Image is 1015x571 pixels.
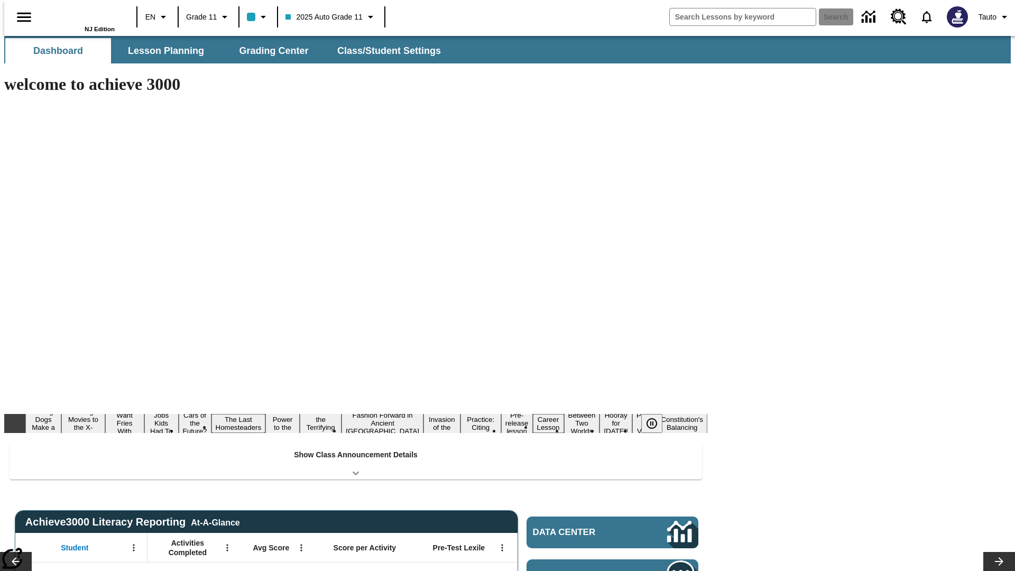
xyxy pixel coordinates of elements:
a: Notifications [913,3,940,31]
button: Slide 11 Mixed Practice: Citing Evidence [460,406,501,441]
button: Pause [641,414,662,433]
div: Home [46,4,115,32]
button: Open Menu [494,540,510,556]
button: Slide 9 Fashion Forward in Ancient Rome [342,410,423,437]
div: Pause [641,414,673,433]
span: NJ Edition [85,26,115,32]
button: Class color is light blue. Change class color [243,7,274,26]
button: Slide 1 Diving Dogs Make a Splash [25,406,61,441]
div: Show Class Announcement Details [10,443,702,480]
button: Slide 12 Pre-release lesson [501,410,533,437]
button: Lesson carousel, Next [983,552,1015,571]
p: Show Class Announcement Details [294,449,418,461]
span: Student [61,543,88,552]
a: Resource Center, Will open in new tab [884,3,913,31]
div: SubNavbar [4,38,450,63]
span: Achieve3000 Literacy Reporting [25,516,240,528]
span: EN [145,12,155,23]
div: SubNavbar [4,36,1011,63]
span: Activities Completed [153,538,223,557]
button: Lesson Planning [113,38,219,63]
button: Dashboard [5,38,111,63]
button: Class/Student Settings [329,38,449,63]
button: Slide 4 Dirty Jobs Kids Had To Do [144,402,179,445]
button: Slide 5 Cars of the Future? [179,410,211,437]
h1: welcome to achieve 3000 [4,75,707,94]
button: Profile/Settings [974,7,1015,26]
button: Slide 17 The Constitution's Balancing Act [657,406,707,441]
button: Grade: Grade 11, Select a grade [182,7,235,26]
button: Slide 2 Taking Movies to the X-Dimension [61,406,105,441]
span: Pre-Test Lexile [433,543,485,552]
button: Slide 14 Between Two Worlds [564,410,600,437]
button: Slide 3 Do You Want Fries With That? [105,402,144,445]
a: Data Center [527,517,698,548]
button: Slide 10 The Invasion of the Free CD [423,406,460,441]
button: Slide 13 Career Lesson [533,414,564,433]
button: Slide 8 Attack of the Terrifying Tomatoes [300,406,342,441]
button: Select a new avatar [940,3,974,31]
button: Language: EN, Select a language [141,7,174,26]
span: Grade 11 [186,12,217,23]
button: Slide 15 Hooray for Constitution Day! [599,410,632,437]
button: Slide 6 The Last Homesteaders [211,414,266,433]
button: Open Menu [219,540,235,556]
button: Slide 7 Solar Power to the People [265,406,300,441]
button: Open Menu [293,540,309,556]
button: Grading Center [221,38,327,63]
a: Home [46,5,115,26]
button: Class: 2025 Auto Grade 11, Select your class [281,7,381,26]
button: Open side menu [8,2,40,33]
input: search field [670,8,816,25]
button: Open Menu [126,540,142,556]
span: Score per Activity [334,543,396,552]
span: Data Center [533,527,632,538]
span: 2025 Auto Grade 11 [285,12,362,23]
div: At-A-Glance [191,516,239,528]
button: Slide 16 Point of View [632,410,657,437]
img: Avatar [947,6,968,27]
span: Tauto [979,12,996,23]
a: Data Center [855,3,884,32]
span: Avg Score [253,543,289,552]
